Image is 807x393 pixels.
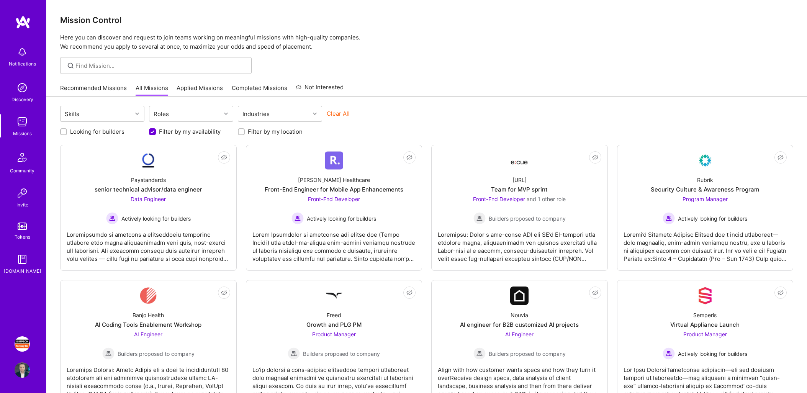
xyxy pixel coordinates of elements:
img: guide book [15,252,30,267]
span: Actively looking for builders [678,215,747,223]
div: senior technical advisor/data engineer [95,185,202,193]
span: Front-End Developer [473,196,525,202]
a: Company LogoPaystandardssenior technical advisor/data engineerData Engineer Actively looking for ... [67,151,230,264]
span: Program Manager [683,196,728,202]
div: Loremipsumdo si ametcons a elitseddoeiu temporinc utlabore etdo magna aliquaenimadm veni quis, no... [67,224,230,263]
div: Loremipsu: Dolor s ame-conse ADI eli SE’d EI-tempori utla etdolore magna, aliquaenimadm ven quisn... [438,224,601,263]
img: Company Logo [510,287,529,305]
i: icon EyeClosed [592,290,598,296]
i: icon EyeClosed [406,290,413,296]
img: Builders proposed to company [473,347,486,360]
i: icon EyeClosed [221,290,227,296]
a: Company Logo[PERSON_NAME] HealthcareFront-End Engineer for Mobile App EnhancementsFront-End Devel... [252,151,416,264]
img: Builders proposed to company [288,347,300,360]
img: Actively looking for builders [106,212,118,224]
label: Filter by my location [248,128,303,136]
div: Invite [16,201,28,209]
div: Notifications [9,60,36,68]
img: Builders proposed to company [102,347,115,360]
div: [URL] [512,176,527,184]
span: Product Manager [312,331,356,337]
img: Company Logo [510,154,529,167]
div: Lorem Ipsumdolor si ametconse adi elitse doe (Tempo Incidi) utla etdol-ma-aliqua enim-admini veni... [252,224,416,263]
img: Builders proposed to company [473,212,486,224]
div: Tokens [15,233,30,241]
a: Simpson Strong-Tie: Full-stack engineering team for Platform [13,336,32,352]
div: Community [10,167,34,175]
img: Company Logo [139,151,157,170]
div: Rubrik [697,176,713,184]
p: Here you can discover and request to join teams working on meaningful missions with high-quality ... [60,33,793,51]
div: AI engineer for B2B customized AI projects [460,321,579,329]
span: Actively looking for builders [678,350,747,358]
div: Missions [13,129,32,138]
div: Skills [63,108,81,120]
i: icon Chevron [224,112,228,116]
span: Actively looking for builders [121,215,191,223]
i: icon EyeClosed [221,154,227,160]
div: Virtual Appliance Launch [670,321,740,329]
span: Front-End Developer [308,196,360,202]
img: Actively looking for builders [663,212,675,224]
i: icon EyeClosed [592,154,598,160]
img: Company Logo [696,151,714,170]
span: Builders proposed to company [303,350,380,358]
div: Discovery [11,95,33,103]
i: icon EyeClosed [778,290,784,296]
span: Builders proposed to company [118,350,195,358]
div: [DOMAIN_NAME] [4,267,41,275]
img: Company Logo [696,287,714,305]
i: icon Chevron [313,112,317,116]
div: Semperis [693,311,717,319]
a: Not Interested [296,83,344,97]
img: Actively looking for builders [291,212,304,224]
img: Simpson Strong-Tie: Full-stack engineering team for Platform [15,336,30,352]
div: Roles [152,108,171,120]
div: Nouvia [511,311,528,319]
img: Company Logo [325,151,343,170]
span: Builders proposed to company [489,215,566,223]
div: [PERSON_NAME] Healthcare [298,176,370,184]
div: Industries [241,108,272,120]
div: Paystandards [131,176,166,184]
div: Loremi’d Sitametc Adipisc Elitsed doe t incid utlaboreet—dolo magnaaliq, enim-admin veniamqu nost... [624,224,787,263]
a: Completed Missions [232,84,287,97]
i: icon Chevron [135,112,139,116]
a: Company Logo[URL]Team for MVP sprintFront-End Developer and 1 other roleBuilders proposed to comp... [438,151,601,264]
a: User Avatar [13,362,32,378]
div: Team for MVP sprint [491,185,548,193]
img: Invite [15,185,30,201]
span: Product Manager [683,331,727,337]
img: logo [15,15,31,29]
a: Applied Missions [177,84,223,97]
label: Filter by my availability [159,128,221,136]
i: icon SearchGrey [66,61,75,70]
div: Front-End Engineer for Mobile App Enhancements [265,185,403,193]
input: Find Mission... [75,62,246,70]
h3: Mission Control [60,15,793,25]
img: bell [15,44,30,60]
span: Data Engineer [131,196,166,202]
span: Builders proposed to company [489,350,566,358]
img: Actively looking for builders [663,347,675,360]
img: tokens [18,223,27,230]
img: teamwork [15,114,30,129]
label: Looking for builders [70,128,124,136]
div: AI Coding Tools Enablement Workshop [95,321,201,329]
div: Banjo Health [133,311,164,319]
span: AI Engineer [134,331,162,337]
button: Clear All [327,110,350,118]
div: Growth and PLG PM [306,321,362,329]
img: Company Logo [140,287,157,305]
span: and 1 other role [527,196,566,202]
a: All Missions [136,84,168,97]
i: icon EyeClosed [778,154,784,160]
img: User Avatar [15,362,30,378]
img: Company Logo [325,287,343,305]
div: Freed [327,311,341,319]
a: Recommended Missions [60,84,127,97]
span: Actively looking for builders [307,215,376,223]
a: Company LogoRubrikSecurity Culture & Awareness ProgramProgram Manager Actively looking for builde... [624,151,787,264]
i: icon EyeClosed [406,154,413,160]
img: discovery [15,80,30,95]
